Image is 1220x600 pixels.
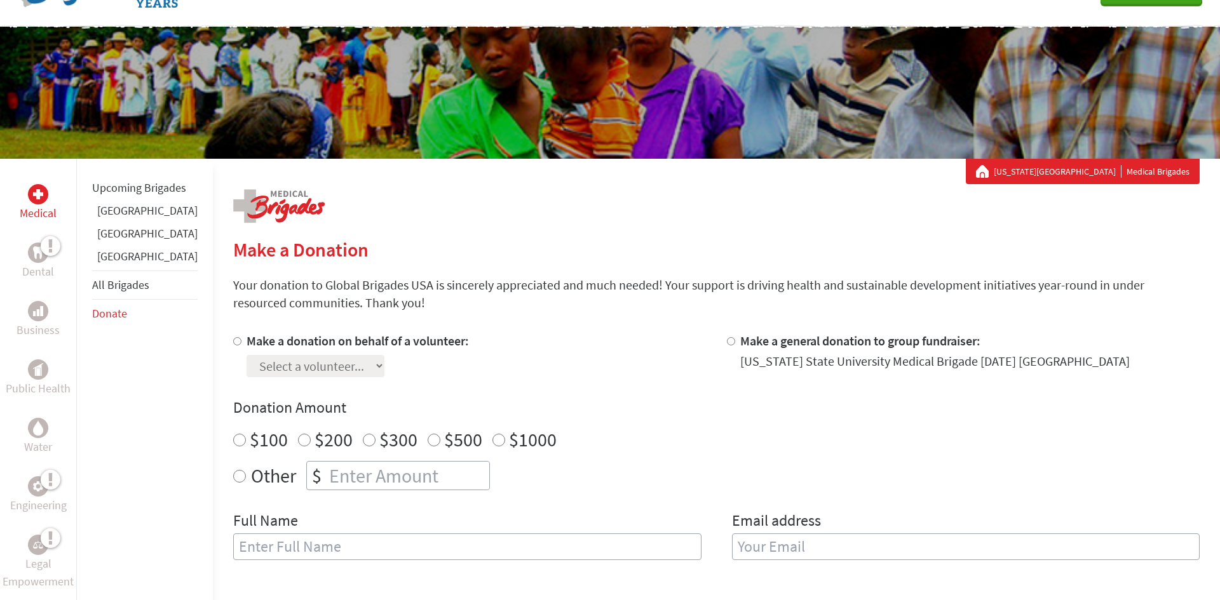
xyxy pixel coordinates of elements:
[509,427,557,451] label: $1000
[732,510,821,533] label: Email address
[33,541,43,549] img: Legal Empowerment
[233,533,701,560] input: Enter Full Name
[10,497,67,514] p: Engineering
[92,174,198,202] li: Upcoming Brigades
[28,359,48,380] div: Public Health
[28,418,48,438] div: Water
[28,476,48,497] div: Engineering
[92,300,198,328] li: Donate
[444,427,482,451] label: $500
[92,225,198,248] li: Guatemala
[33,363,43,376] img: Public Health
[22,263,54,281] p: Dental
[6,359,71,397] a: Public HealthPublic Health
[233,510,298,533] label: Full Name
[92,180,186,195] a: Upcoming Brigades
[20,184,57,222] a: MedicalMedical
[24,438,52,456] p: Water
[33,189,43,199] img: Medical
[250,427,288,451] label: $100
[33,481,43,491] img: Engineering
[307,462,327,490] div: $
[33,246,43,258] img: Dental
[233,276,1200,312] p: Your donation to Global Brigades USA is sincerely appreciated and much needed! Your support is dr...
[10,476,67,514] a: EngineeringEngineering
[6,380,71,397] p: Public Health
[28,301,48,321] div: Business
[740,352,1130,370] div: [US_STATE] State University Medical Brigade [DATE] [GEOGRAPHIC_DATA]
[233,189,325,223] img: logo-medical.png
[3,535,74,590] a: Legal EmpowermentLegal Empowerment
[17,301,60,339] a: BusinessBusiness
[28,243,48,263] div: Dental
[28,184,48,204] div: Medical
[97,226,198,241] a: [GEOGRAPHIC_DATA]
[92,277,149,292] a: All Brigades
[732,533,1200,560] input: Your Email
[92,306,127,321] a: Donate
[740,333,980,349] label: Make a general donation to group fundraiser:
[233,397,1200,418] h4: Donation Amount
[379,427,417,451] label: $300
[251,461,296,490] label: Other
[33,420,43,435] img: Water
[20,204,57,222] p: Medical
[976,165,1189,178] div: Medical Brigades
[92,248,198,270] li: Panama
[327,462,489,490] input: Enter Amount
[97,249,198,263] a: [GEOGRAPHIC_DATA]
[994,165,1122,178] a: [US_STATE][GEOGRAPHIC_DATA]
[315,427,353,451] label: $200
[92,270,198,300] li: All Brigades
[247,333,469,349] label: Make a donation on behalf of a volunteer:
[233,238,1200,261] h2: Make a Donation
[97,203,198,218] a: [GEOGRAPHIC_DATA]
[24,418,52,456] a: WaterWater
[22,243,54,281] a: DentalDental
[33,306,43,316] img: Business
[28,535,48,555] div: Legal Empowerment
[3,555,74,590] p: Legal Empowerment
[17,321,60,339] p: Business
[92,202,198,225] li: Ghana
